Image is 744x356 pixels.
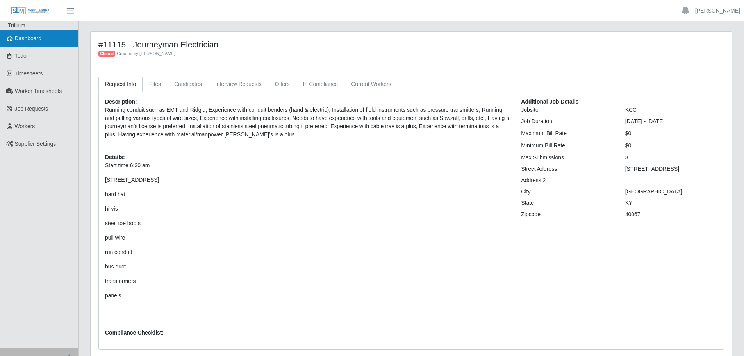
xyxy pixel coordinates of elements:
[619,210,723,218] div: 40067
[619,154,723,162] div: 3
[105,234,509,242] p: pull wire
[209,77,268,92] a: Interview Requests
[105,292,509,300] p: panels
[98,77,143,92] a: Request Info
[515,176,619,184] div: Address 2
[619,141,723,150] div: $0
[521,98,578,105] b: Additional Job Details
[619,165,723,173] div: [STREET_ADDRESS]
[268,77,296,92] a: Offers
[619,106,723,114] div: KCC
[619,199,723,207] div: KY
[105,176,509,184] p: [STREET_ADDRESS]
[168,77,209,92] a: Candidates
[619,117,723,125] div: [DATE] - [DATE]
[515,165,619,173] div: Street Address
[15,88,62,94] span: Worker Timesheets
[105,329,164,336] b: Compliance Checklist:
[515,199,619,207] div: State
[105,98,137,105] b: Description:
[105,277,509,285] p: transformers
[15,141,56,147] span: Supplier Settings
[15,35,42,41] span: Dashboard
[105,248,509,256] p: run conduit
[105,190,509,199] p: hard hat
[105,161,509,170] p: Start time 6:30 am
[8,22,25,29] span: Trillium
[515,129,619,138] div: Maximum Bill Rate
[296,77,345,92] a: In Compliance
[344,77,398,92] a: Current Workers
[105,263,509,271] p: bus duct
[15,53,27,59] span: Todo
[15,106,48,112] span: Job Requests
[515,106,619,114] div: Jobsite
[105,106,509,139] p: Running conduit such as EMT and Ridgid, Experience with conduit benders (hand & electric), Instal...
[515,210,619,218] div: Zipcode
[105,219,509,227] p: steel toe boots
[15,70,43,77] span: Timesheets
[619,188,723,196] div: [GEOGRAPHIC_DATA]
[98,39,565,49] h4: #11115 - Journeyman Electrician
[619,129,723,138] div: $0
[695,7,740,15] a: [PERSON_NAME]
[98,51,115,57] span: Closed
[11,7,50,15] img: SLM Logo
[515,154,619,162] div: Max Submissions
[515,188,619,196] div: City
[117,51,175,56] span: Created by [PERSON_NAME]
[515,141,619,150] div: Minimum Bill Rate
[15,123,35,129] span: Workers
[105,154,125,160] b: Details:
[143,77,168,92] a: Files
[105,205,509,213] p: hi-vis
[515,117,619,125] div: Job Duration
